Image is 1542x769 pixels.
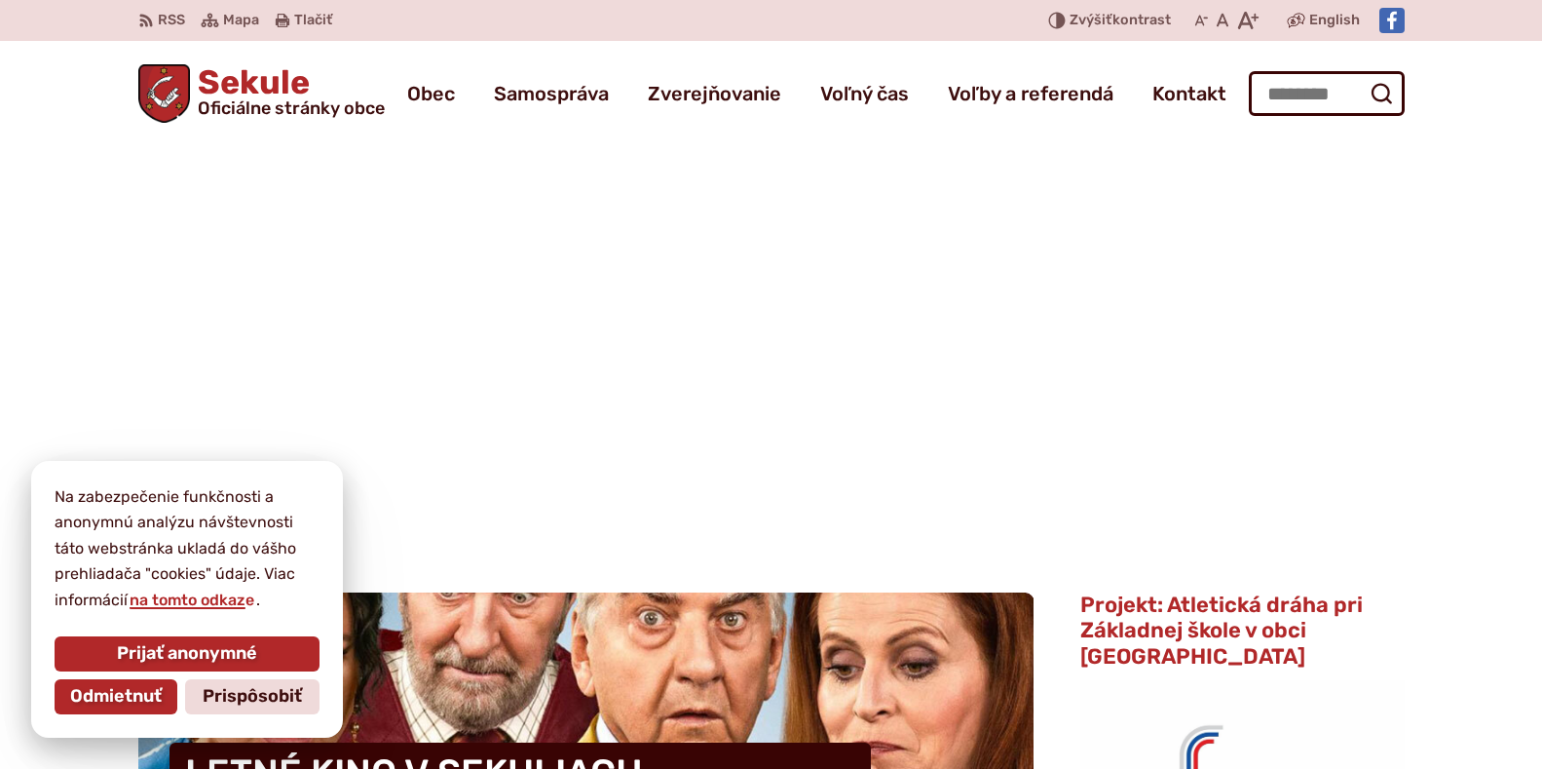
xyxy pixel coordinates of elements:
a: na tomto odkaze [128,591,256,609]
h1: Sekule [190,66,385,117]
a: Kontakt [1152,66,1226,121]
span: kontrast [1070,13,1171,29]
span: Oficiálne stránky obce [198,99,385,117]
span: Prijať anonymné [117,643,257,665]
a: Voľby a referendá [948,66,1113,121]
span: Prispôsobiť [203,686,302,708]
button: Prijať anonymné [55,636,320,672]
a: Zverejňovanie [648,66,781,121]
span: Mapa [223,9,259,32]
span: Zvýšiť [1070,12,1112,28]
a: Logo Sekule, prejsť na domovskú stránku. [138,64,386,123]
span: Odmietnuť [70,686,162,708]
span: English [1309,9,1360,32]
span: Projekt: Atletická dráha pri Základnej škole v obci [GEOGRAPHIC_DATA] [1080,592,1363,670]
button: Prispôsobiť [185,679,320,714]
span: RSS [158,9,185,32]
a: Obec [407,66,455,121]
span: Tlačiť [294,13,332,29]
a: English [1305,9,1364,32]
img: Prejsť na Facebook stránku [1379,8,1405,33]
button: Odmietnuť [55,679,177,714]
a: Samospráva [494,66,609,121]
img: Prejsť na domovskú stránku [138,64,191,123]
a: Voľný čas [820,66,909,121]
p: Na zabezpečenie funkčnosti a anonymnú analýzu návštevnosti táto webstránka ukladá do vášho prehli... [55,484,320,613]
